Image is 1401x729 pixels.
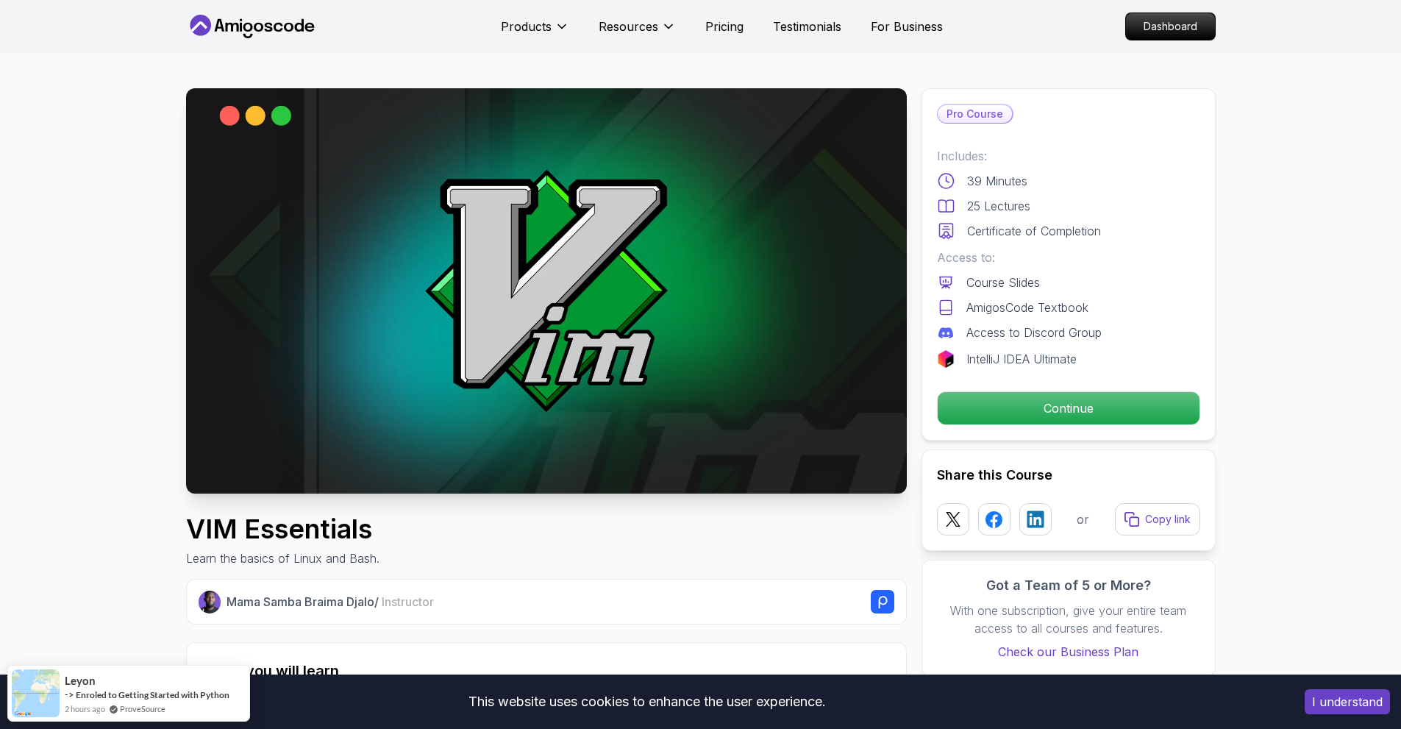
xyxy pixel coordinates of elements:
[1125,13,1216,40] a: Dashboard
[937,602,1200,637] p: With one subscription, give your entire team access to all courses and features.
[967,222,1101,240] p: Certificate of Completion
[120,703,165,715] a: ProveSource
[382,594,434,609] span: Instructor
[938,105,1012,123] p: Pro Course
[65,675,96,687] span: leyon
[76,689,229,700] a: Enroled to Getting Started with Python
[186,550,379,567] p: Learn the basics of Linux and Bash.
[937,350,955,368] img: jetbrains logo
[11,686,1283,718] div: This website uses cookies to enhance the user experience.
[937,643,1200,661] a: Check our Business Plan
[65,689,74,700] span: ->
[966,299,1088,316] p: AmigosCode Textbook
[501,18,552,35] p: Products
[967,172,1027,190] p: 39 Minutes
[937,249,1200,266] p: Access to:
[204,661,888,681] h2: What you will learn
[773,18,841,35] a: Testimonials
[1305,689,1390,714] button: Accept cookies
[186,88,907,494] img: vim-essentials_thumbnail
[186,514,379,544] h1: VIM Essentials
[199,591,221,614] img: Nelson Djalo
[1115,503,1200,536] button: Copy link
[966,324,1102,341] p: Access to Discord Group
[937,147,1200,165] p: Includes:
[1339,670,1386,714] iframe: chat widget
[227,593,434,611] p: Mama Samba Braima Djalo /
[705,18,744,35] a: Pricing
[599,18,658,35] p: Resources
[871,18,943,35] a: For Business
[937,391,1200,425] button: Continue
[937,575,1200,596] h3: Got a Team of 5 or More?
[1077,511,1089,528] p: or
[966,274,1040,291] p: Course Slides
[937,465,1200,486] h2: Share this Course
[501,18,569,47] button: Products
[599,18,676,47] button: Resources
[967,197,1030,215] p: 25 Lectures
[966,350,1077,368] p: IntelliJ IDEA Ultimate
[65,703,105,715] span: 2 hours ago
[1122,404,1386,663] iframe: chat widget
[12,669,60,717] img: provesource social proof notification image
[938,392,1199,424] p: Continue
[1126,13,1215,40] p: Dashboard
